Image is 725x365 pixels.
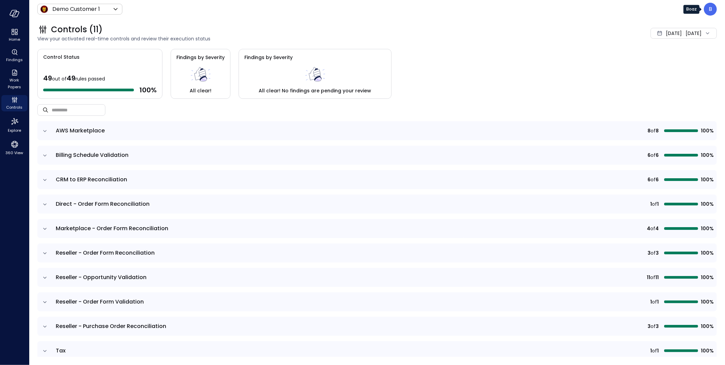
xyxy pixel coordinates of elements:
[56,298,144,306] span: Reseller - Order Form Validation
[8,127,21,134] span: Explore
[41,177,48,183] button: expand row
[75,75,105,82] span: rules passed
[1,115,28,134] div: Explore
[701,249,713,257] span: 100%
[657,200,659,208] span: 1
[650,225,655,232] span: of
[56,224,168,232] span: Marketplace - Order Form Reconciliation
[704,3,717,16] div: Boaz
[656,176,659,183] span: 6
[190,87,211,94] span: All clear!
[656,249,659,257] span: 3
[244,54,293,61] span: Findings by Severity
[51,24,103,35] span: Controls (11)
[651,127,656,134] span: of
[701,176,713,183] span: 100%
[701,347,713,354] span: 100%
[139,86,157,94] span: 100 %
[43,73,52,83] span: 49
[259,87,372,94] span: All clear! No findings are pending your review
[651,151,656,159] span: of
[37,35,529,42] span: View your activated real-time controls and review their execution status
[651,176,656,183] span: of
[67,73,75,83] span: 49
[56,151,128,159] span: Billing Schedule Validation
[701,323,713,330] span: 100%
[656,323,659,330] span: 3
[9,36,20,43] span: Home
[41,323,48,330] button: expand row
[6,149,23,156] span: 360 View
[701,274,713,281] span: 100%
[1,95,28,111] div: Controls
[56,176,127,183] span: CRM to ERP Reconciliation
[6,104,23,111] span: Controls
[56,273,146,281] span: Reseller - Opportunity Validation
[657,347,659,354] span: 1
[41,348,48,354] button: expand row
[648,249,651,257] span: 3
[56,127,105,134] span: AWS Marketplace
[41,250,48,257] button: expand row
[652,200,657,208] span: of
[709,5,712,13] p: B
[651,323,656,330] span: of
[650,200,652,208] span: 1
[41,299,48,306] button: expand row
[56,200,150,208] span: Direct - Order Form Reconciliation
[41,274,48,281] button: expand row
[56,347,66,354] span: Tax
[41,201,48,208] button: expand row
[1,48,28,64] div: Findings
[650,347,652,354] span: 1
[701,200,713,208] span: 100%
[655,225,659,232] span: 4
[652,347,657,354] span: of
[657,298,659,306] span: 1
[650,274,655,281] span: of
[41,128,48,134] button: expand row
[648,323,651,330] span: 3
[41,225,48,232] button: expand row
[655,274,659,281] span: 11
[6,56,23,63] span: Findings
[40,5,48,13] img: Icon
[52,5,100,13] p: Demo Customer 1
[56,249,155,257] span: Reseller - Order Form Reconciliation
[1,68,28,91] div: Work Papers
[1,27,28,43] div: Home
[176,54,225,61] span: Findings by Severity
[648,127,651,134] span: 8
[1,139,28,157] div: 360 View
[701,127,713,134] span: 100%
[701,298,713,306] span: 100%
[38,49,80,61] span: Control Status
[41,152,48,159] button: expand row
[701,225,713,232] span: 100%
[52,75,67,82] span: out of
[647,274,650,281] span: 11
[4,77,25,90] span: Work Papers
[648,151,651,159] span: 6
[684,5,700,14] div: Boaz
[652,298,657,306] span: of
[651,249,656,257] span: of
[56,322,166,330] span: Reseller - Purchase Order Reconciliation
[666,30,682,37] span: [DATE]
[701,151,713,159] span: 100%
[647,225,650,232] span: 4
[656,151,659,159] span: 6
[648,176,651,183] span: 6
[656,127,659,134] span: 8
[650,298,652,306] span: 1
